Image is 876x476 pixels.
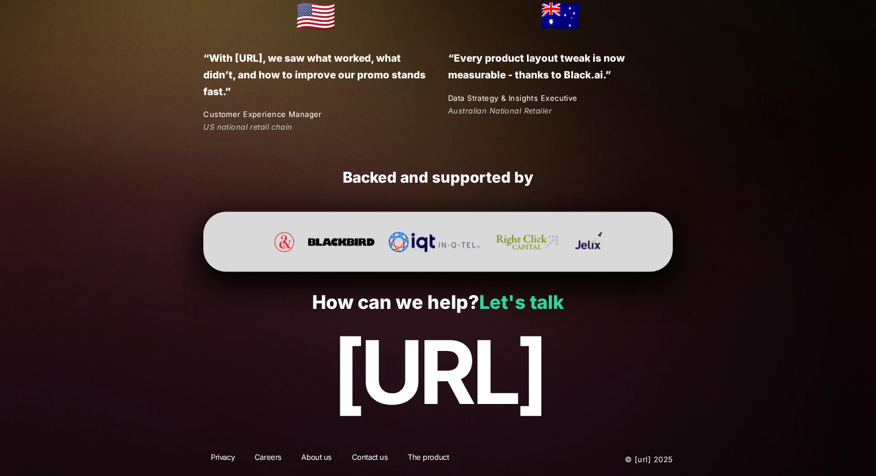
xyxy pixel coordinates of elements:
p: [URL] [25,323,851,421]
img: Blackbird Ventures Website [308,232,375,252]
img: In-Q-Tel (IQT) [388,232,480,252]
img: Right Click Capital Website [494,232,561,252]
h2: Backed and supported by [203,168,673,187]
a: About us [294,451,339,466]
p: How can we help? [25,292,851,313]
em: US national retail chain [203,122,292,131]
p: Data Strategy & Insights Executive [448,92,673,104]
a: The product [400,451,456,466]
p: Customer Experience Manager [203,108,428,120]
img: Pan Effect Website [274,232,294,252]
p: © [URL] 2025 [555,451,673,466]
a: Privacy [203,451,242,466]
a: Let's talk [479,290,564,313]
p: “With [URL], we saw what worked, what didn’t, and how to improve our promo stands fast.” [203,50,428,99]
a: Careers [247,451,289,466]
img: Jelix Ventures Website [575,232,601,252]
p: “Every product layout tweak is now measurable - thanks to Black.ai.” [448,50,673,82]
a: Contact us [344,451,396,466]
em: Australian National Retailer [448,105,552,115]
